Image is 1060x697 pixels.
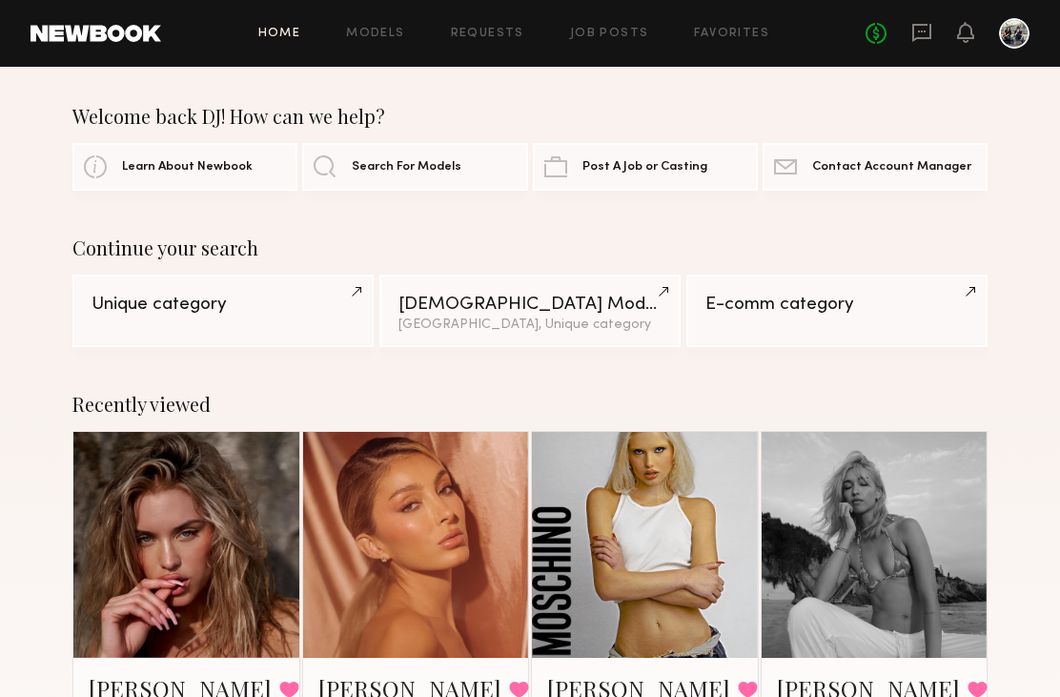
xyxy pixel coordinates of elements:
a: Models [346,28,404,40]
span: Contact Account Manager [812,161,971,174]
div: Welcome back DJ! How can we help? [72,105,988,128]
a: Job Posts [570,28,649,40]
a: Search For Models [302,143,527,191]
div: E-comm category [705,296,968,314]
a: Home [258,28,301,40]
span: Learn About Newbook [122,161,253,174]
a: Unique category [72,275,374,347]
a: [DEMOGRAPHIC_DATA] Models[GEOGRAPHIC_DATA], Unique category [379,275,681,347]
span: Post A Job or Casting [582,161,707,174]
span: Search For Models [352,161,461,174]
div: Recently viewed [72,393,988,416]
a: Post A Job or Casting [533,143,758,191]
a: Favorites [694,28,769,40]
a: Contact Account Manager [763,143,988,191]
a: E-comm category [686,275,988,347]
div: [GEOGRAPHIC_DATA], Unique category [398,318,662,332]
a: Learn About Newbook [72,143,297,191]
div: Unique category [92,296,355,314]
div: Continue your search [72,236,988,259]
div: [DEMOGRAPHIC_DATA] Models [398,296,662,314]
a: Requests [451,28,524,40]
